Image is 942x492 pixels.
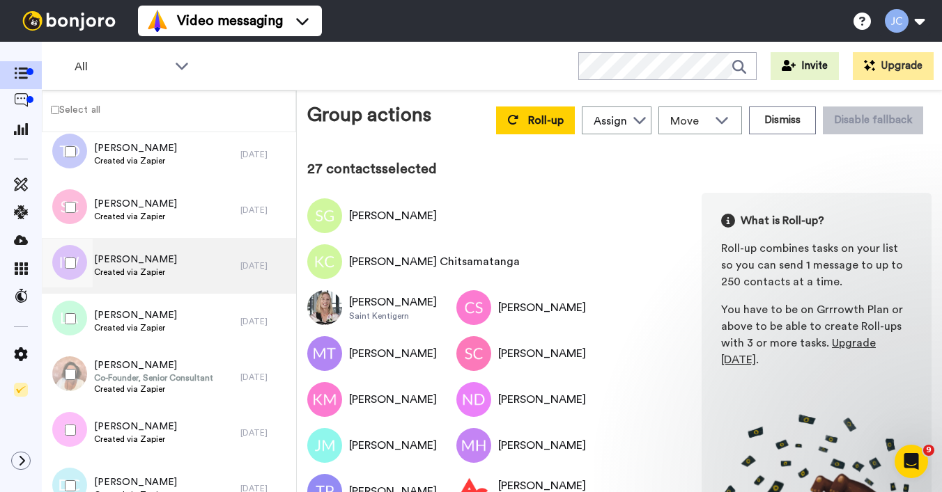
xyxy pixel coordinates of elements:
[240,149,289,160] div: [DATE]
[853,52,934,80] button: Upgrade
[498,345,586,362] div: [PERSON_NAME]
[94,383,213,395] span: Created via Zapier
[43,102,100,118] label: Select all
[349,437,437,454] div: [PERSON_NAME]
[307,336,342,371] img: Image of Marilyn Tablack
[823,106,923,134] button: Disable fallback
[307,101,431,134] div: Group actions
[528,115,564,126] span: Roll-up
[94,372,213,383] span: Co-Founder, Senior Consultant
[594,113,627,129] div: Assign
[498,437,586,454] div: [PERSON_NAME]
[177,11,283,31] span: Video messaging
[349,253,520,270] div: [PERSON_NAME] Chitsamatanga
[240,372,289,383] div: [DATE]
[741,212,824,229] span: What is Roll-up?
[146,10,169,32] img: vm-color.svg
[749,106,816,134] button: Dismiss
[456,336,491,371] img: Image of Stef Chandler
[923,445,934,456] span: 9
[721,240,912,290] div: Roll-up combines tasks on your list so you can send 1 message to up to 250 contacts at a time.
[349,391,437,408] div: [PERSON_NAME]
[94,155,177,166] span: Created via Zapier
[349,207,437,224] div: [PERSON_NAME]
[307,290,342,325] img: Image of Suzanne Dawson
[240,316,289,327] div: [DATE]
[94,434,177,445] span: Created via Zapier
[240,427,289,438] div: [DATE]
[307,428,342,463] img: Image of Jess Miles
[94,141,177,155] span: [PERSON_NAME]
[307,244,342,279] img: Image of KENNEDY Chitsamatanga
[307,198,342,233] img: Image of Stanley Gray
[51,106,59,114] input: Select all
[307,382,342,417] img: Image of Kaylah Marino
[349,310,437,322] div: Saint Kentigern
[456,428,491,463] img: Image of Megan Hawkless
[14,383,28,397] img: Checklist.svg
[721,301,912,368] div: You have to be on Grrrowth Plan or above to be able to create Roll-ups with 3 or more tasks. .
[94,322,177,333] span: Created via Zapier
[456,290,491,325] img: Image of Catriona Speight
[94,475,177,489] span: [PERSON_NAME]
[771,52,839,80] button: Invite
[75,58,168,75] span: All
[240,260,289,271] div: [DATE]
[498,299,586,316] div: [PERSON_NAME]
[895,445,928,478] iframe: Intercom live chat
[94,253,177,267] span: [PERSON_NAME]
[94,267,177,278] span: Created via Zapier
[17,11,121,31] img: bj-logo-header-white.svg
[94,211,177,222] span: Created via Zapier
[456,382,491,417] img: Image of Natalie Dimanno
[498,391,586,408] div: [PERSON_NAME]
[496,106,575,134] button: Roll-up
[307,159,932,179] div: 27 contacts selected
[240,205,289,216] div: [DATE]
[670,113,708,129] span: Move
[94,358,213,372] span: [PERSON_NAME]
[349,345,437,362] div: [PERSON_NAME]
[94,197,177,211] span: [PERSON_NAME]
[94,308,177,322] span: [PERSON_NAME]
[94,420,177,434] span: [PERSON_NAME]
[349,294,437,310] div: [PERSON_NAME]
